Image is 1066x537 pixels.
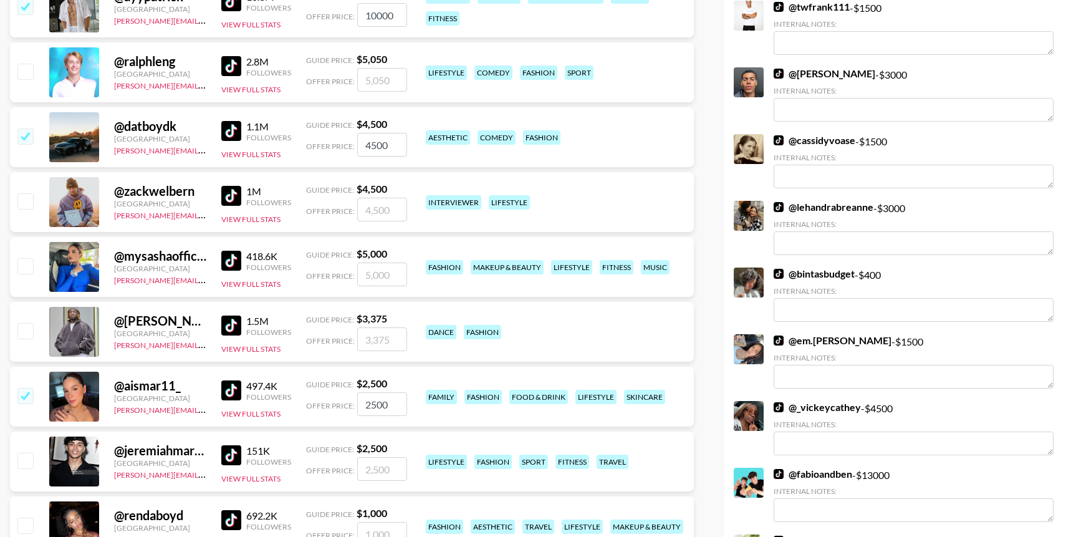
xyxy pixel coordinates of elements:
[357,183,387,195] strong: $ 4,500
[426,130,470,145] div: aesthetic
[221,474,281,483] button: View Full Stats
[489,195,530,210] div: lifestyle
[357,248,387,259] strong: $ 5,000
[114,403,299,415] a: [PERSON_NAME][EMAIL_ADDRESS][DOMAIN_NAME]
[114,443,206,458] div: @ jeremiahmartinelli
[774,220,1054,229] div: Internal Notes:
[114,378,206,394] div: @ aismar11_
[221,510,241,530] img: TikTok
[774,134,1054,188] div: - $ 1500
[774,469,784,479] img: TikTok
[426,325,456,339] div: dance
[519,455,548,469] div: sport
[774,353,1054,362] div: Internal Notes:
[610,520,683,534] div: makeup & beauty
[624,390,665,404] div: skincare
[246,185,291,198] div: 1M
[246,380,291,392] div: 497.4K
[464,390,502,404] div: fashion
[246,522,291,531] div: Followers
[114,208,299,220] a: [PERSON_NAME][EMAIL_ADDRESS][DOMAIN_NAME]
[774,336,784,346] img: TikTok
[474,65,512,80] div: comedy
[114,79,299,90] a: [PERSON_NAME][EMAIL_ADDRESS][DOMAIN_NAME]
[221,251,241,271] img: TikTok
[357,133,407,157] input: 4,500
[221,56,241,76] img: TikTok
[306,56,354,65] span: Guide Price:
[426,455,467,469] div: lifestyle
[474,455,512,469] div: fashion
[357,442,387,454] strong: $ 2,500
[114,248,206,264] div: @ mysashaofficial
[114,273,299,285] a: [PERSON_NAME][EMAIL_ADDRESS][DOMAIN_NAME]
[774,69,784,79] img: TikTok
[357,198,407,221] input: 4,500
[221,445,241,465] img: TikTok
[600,260,633,274] div: fitness
[509,390,568,404] div: food & drink
[774,2,784,12] img: TikTok
[114,508,206,523] div: @ rendaboyd
[357,457,407,481] input: 2,500
[246,198,291,207] div: Followers
[306,401,355,410] span: Offer Price:
[221,380,241,400] img: TikTok
[357,507,387,519] strong: $ 1,000
[426,195,481,210] div: interviewer
[306,336,355,346] span: Offer Price:
[114,199,206,208] div: [GEOGRAPHIC_DATA]
[114,338,299,350] a: [PERSON_NAME][EMAIL_ADDRESS][DOMAIN_NAME]
[114,183,206,199] div: @ zackwelbern
[774,334,891,347] a: @em.[PERSON_NAME]
[246,445,291,457] div: 151K
[306,206,355,216] span: Offer Price:
[357,377,387,389] strong: $ 2,500
[306,315,354,324] span: Guide Price:
[774,269,784,279] img: TikTok
[426,260,463,274] div: fashion
[357,392,407,416] input: 2,500
[464,325,501,339] div: fashion
[774,67,1054,122] div: - $ 3000
[357,312,387,324] strong: $ 3,375
[306,466,355,475] span: Offer Price:
[641,260,670,274] div: music
[471,520,515,534] div: aesthetic
[114,394,206,403] div: [GEOGRAPHIC_DATA]
[246,3,291,12] div: Followers
[774,402,784,412] img: TikTok
[774,468,852,480] a: @fabioandben
[246,68,291,77] div: Followers
[221,150,281,159] button: View Full Stats
[478,130,516,145] div: comedy
[306,510,354,519] span: Guide Price:
[221,20,281,29] button: View Full Stats
[306,380,354,389] span: Guide Price:
[246,510,291,522] div: 692.2K
[114,119,206,134] div: @ datboydk
[522,520,554,534] div: travel
[306,142,355,151] span: Offer Price:
[565,65,593,80] div: sport
[246,315,291,327] div: 1.5M
[774,153,1054,162] div: Internal Notes:
[357,53,387,65] strong: $ 5,050
[114,458,206,468] div: [GEOGRAPHIC_DATA]
[114,69,206,79] div: [GEOGRAPHIC_DATA]
[774,1,1054,55] div: - $ 1500
[357,263,407,286] input: 5,000
[221,186,241,206] img: TikTok
[246,56,291,68] div: 2.8M
[306,120,354,130] span: Guide Price:
[471,260,544,274] div: makeup & beauty
[306,12,355,21] span: Offer Price:
[774,1,850,13] a: @twfrank111
[774,86,1054,95] div: Internal Notes:
[357,327,407,351] input: 3,375
[774,268,855,280] a: @bintasbudget
[246,392,291,402] div: Followers
[246,457,291,467] div: Followers
[555,455,589,469] div: fitness
[426,390,457,404] div: family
